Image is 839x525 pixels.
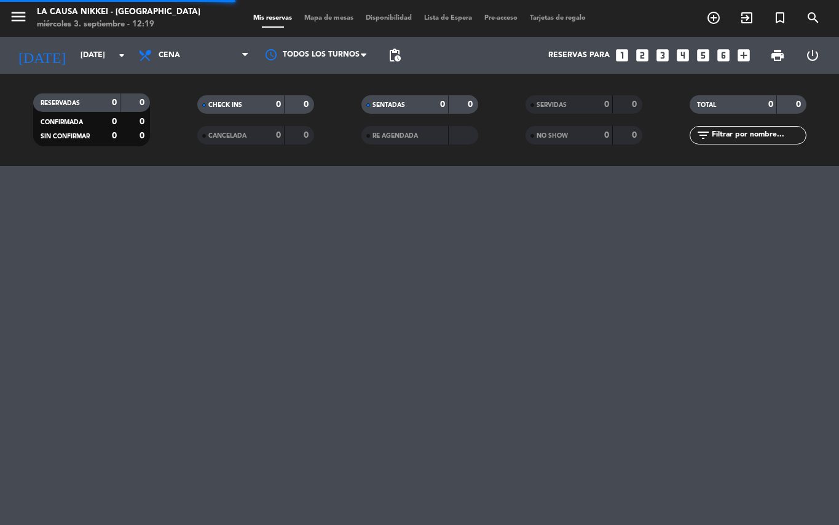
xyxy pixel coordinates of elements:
i: [DATE] [9,42,74,69]
span: Cena [159,51,180,60]
span: RESERVADAS [41,100,80,106]
span: Mis reservas [247,15,298,22]
span: SIN CONFIRMAR [41,133,90,140]
strong: 0 [140,98,147,107]
strong: 0 [112,98,117,107]
i: turned_in_not [773,10,787,25]
strong: 0 [604,131,609,140]
i: exit_to_app [739,10,754,25]
i: power_settings_new [805,48,820,63]
i: looks_one [614,47,630,63]
input: Filtrar por nombre... [711,128,806,142]
i: looks_two [634,47,650,63]
span: print [770,48,785,63]
span: Tarjetas de regalo [524,15,592,22]
i: arrow_drop_down [114,48,129,63]
strong: 0 [276,131,281,140]
span: Reservas para [548,51,610,60]
strong: 0 [304,131,311,140]
strong: 0 [276,100,281,109]
strong: 0 [604,100,609,109]
i: menu [9,7,28,26]
span: SERVIDAS [537,102,567,108]
span: CANCELADA [208,133,246,139]
span: CONFIRMADA [41,119,83,125]
i: filter_list [696,128,711,143]
button: menu [9,7,28,30]
div: LOG OUT [795,37,830,74]
strong: 0 [140,132,147,140]
span: SENTADAS [372,102,405,108]
strong: 0 [796,100,803,109]
span: Disponibilidad [360,15,418,22]
strong: 0 [112,117,117,126]
span: Lista de Espera [418,15,478,22]
strong: 0 [632,131,639,140]
span: CHECK INS [208,102,242,108]
strong: 0 [468,100,475,109]
strong: 0 [304,100,311,109]
i: add_circle_outline [706,10,721,25]
strong: 0 [440,100,445,109]
div: La Causa Nikkei - [GEOGRAPHIC_DATA] [37,6,200,18]
i: looks_3 [655,47,671,63]
i: add_box [736,47,752,63]
strong: 0 [632,100,639,109]
i: looks_4 [675,47,691,63]
i: looks_5 [695,47,711,63]
span: TOTAL [697,102,716,108]
strong: 0 [140,117,147,126]
i: search [806,10,821,25]
strong: 0 [112,132,117,140]
span: pending_actions [387,48,402,63]
span: RE AGENDADA [372,133,418,139]
span: Mapa de mesas [298,15,360,22]
i: looks_6 [715,47,731,63]
span: Pre-acceso [478,15,524,22]
span: NO SHOW [537,133,568,139]
strong: 0 [768,100,773,109]
div: miércoles 3. septiembre - 12:19 [37,18,200,31]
